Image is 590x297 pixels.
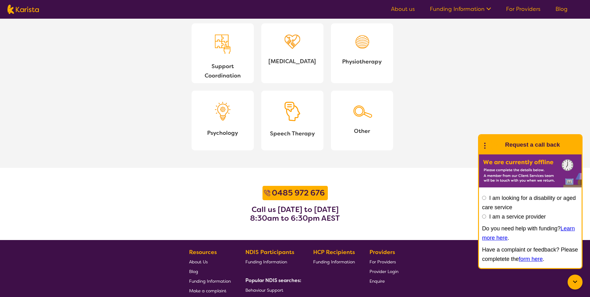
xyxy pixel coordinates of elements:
a: Funding Information [430,5,491,13]
a: For Providers [506,5,541,13]
span: Other [336,126,388,136]
a: Support Coordination iconSupport Coordination [192,23,254,83]
a: Psychology iconPsychology [192,91,254,150]
a: For Providers [369,257,398,266]
img: Speech Therapy icon [285,102,300,121]
span: Psychology [197,128,249,138]
span: Physiotherapy [336,57,388,66]
span: Enquire [369,278,385,284]
span: [MEDICAL_DATA] [266,57,318,66]
span: Make a complaint [189,288,226,294]
span: About Us [189,259,208,265]
span: Speech Therapy [266,129,318,138]
h3: Call us [DATE] to [DATE] 8:30am to 6:30pm AEST [250,205,340,223]
span: Funding Information [313,259,355,265]
h1: Request a call back [505,140,560,149]
span: Provider Login [369,269,398,274]
span: Funding Information [245,259,287,265]
img: Psychology icon [215,102,230,120]
a: Funding Information [245,257,299,266]
a: About Us [189,257,231,266]
b: 0485 972 676 [272,188,325,198]
label: I am looking for a disability or aged care service [482,195,576,210]
b: HCP Recipients [313,248,355,256]
span: Behaviour Support [245,287,283,293]
span: Blog [189,269,198,274]
span: Support Coordination [197,62,249,80]
a: Behaviour Support [245,285,299,295]
img: Karista [489,139,501,151]
a: Occupational Therapy icon[MEDICAL_DATA] [261,23,323,83]
a: Make a complaint [189,286,231,295]
a: Enquire [369,276,398,286]
img: Karista offline chat form to request call back [479,154,582,187]
b: Providers [369,248,395,256]
b: Popular NDIS searches: [245,277,301,284]
a: Blog [555,5,568,13]
b: NDIS Participants [245,248,294,256]
a: Funding Information [189,276,231,286]
p: Do you need help with funding? . [482,224,578,243]
a: Search iconOther [331,91,393,150]
b: Resources [189,248,217,256]
a: form here [519,256,543,262]
img: Support Coordination icon [215,35,230,54]
label: I am a service provider [489,214,546,220]
span: Funding Information [189,278,231,284]
a: Provider Login [369,266,398,276]
a: Funding Information [313,257,355,266]
a: About us [391,5,415,13]
img: Karista logo [7,5,39,14]
a: Physiotherapy iconPhysiotherapy [331,23,393,83]
a: 0485 972 676 [270,187,326,199]
img: Physiotherapy icon [354,35,370,49]
span: For Providers [369,259,396,265]
p: Have a complaint or feedback? Please completete the . [482,245,578,264]
img: Occupational Therapy icon [285,35,300,49]
img: Call icon [264,190,270,196]
img: Search icon [351,102,373,119]
a: Speech Therapy iconSpeech Therapy [261,91,323,150]
a: Blog [189,266,231,276]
